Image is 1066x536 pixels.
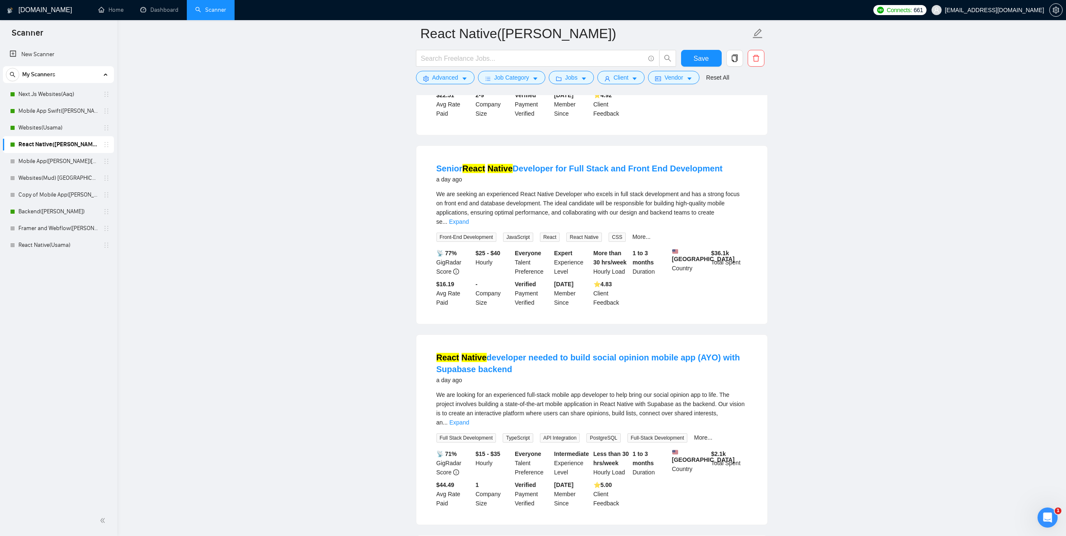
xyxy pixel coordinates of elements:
[103,141,110,148] span: holder
[22,66,55,83] span: My Scanners
[18,220,98,237] a: Framer and Webflow([PERSON_NAME])
[435,280,474,307] div: Avg Rate Paid
[3,46,114,63] li: New Scanner
[1038,508,1058,528] iframe: Intercom live chat
[18,203,98,220] a: Backend([PERSON_NAME])
[632,451,654,466] b: 1 to 3 months
[552,480,592,508] div: Member Since
[726,50,743,67] button: copy
[660,54,676,62] span: search
[18,103,98,119] a: Mobile App Swift([PERSON_NAME])
[416,71,475,84] button: settingAdvancedcaret-down
[513,449,552,477] div: Talent Preference
[421,53,645,64] input: Search Freelance Jobs...
[614,73,629,82] span: Client
[103,192,110,198] span: holder
[18,86,98,103] a: Next.Js Websites(Aaq)
[609,233,626,242] span: CSS
[513,480,552,508] div: Payment Verified
[515,250,541,256] b: Everyone
[18,136,98,153] a: React Native([PERSON_NAME])
[592,449,631,477] div: Hourly Load
[103,225,110,232] span: holder
[655,75,661,82] span: idcard
[474,280,513,307] div: Company Size
[3,66,114,254] li: My Scanners
[540,233,560,242] span: React
[18,153,98,170] a: Mobile App([PERSON_NAME])[GEOGRAPHIC_DATA]
[475,281,478,287] b: -
[711,250,729,256] b: $ 36.1k
[103,208,110,215] span: holder
[672,449,678,455] img: 🇺🇸
[914,5,923,15] span: 661
[540,433,580,443] span: API Integration
[554,92,573,98] b: [DATE]
[515,92,536,98] b: Verified
[475,92,484,98] b: 2-9
[436,233,496,242] span: Front-End Development
[748,50,764,67] button: delete
[515,281,536,287] b: Verified
[934,7,940,13] span: user
[103,91,110,98] span: holder
[436,189,747,226] div: We are seeking an experienced React Native Developer who excels in full stack development and has...
[6,68,19,81] button: search
[432,73,458,82] span: Advanced
[554,451,589,457] b: Intermediate
[436,92,454,98] b: $22.51
[552,91,592,118] div: Member Since
[5,27,50,44] span: Scanner
[752,28,763,39] span: edit
[631,249,670,276] div: Duration
[748,54,764,62] span: delete
[604,75,610,82] span: user
[474,249,513,276] div: Hourly
[474,91,513,118] div: Company Size
[462,353,487,362] mark: Native
[556,75,562,82] span: folder
[103,158,110,165] span: holder
[1049,7,1063,13] a: setting
[515,482,536,488] b: Verified
[494,73,529,82] span: Job Category
[475,482,479,488] b: 1
[435,480,474,508] div: Avg Rate Paid
[672,249,678,254] img: 🇺🇸
[727,54,743,62] span: copy
[672,249,735,262] b: [GEOGRAPHIC_DATA]
[594,281,612,287] b: ⭐️ 4.83
[592,91,631,118] div: Client Feedback
[436,164,723,173] a: SeniorReact NativeDeveloper for Full Stack and Front End Development
[552,280,592,307] div: Member Since
[436,433,496,443] span: Full Stack Development
[435,249,474,276] div: GigRadar Score
[436,390,747,427] div: We are looking for an experienced full-stack mobile app developer to help bring our social opinio...
[503,233,533,242] span: JavaScript
[513,91,552,118] div: Payment Verified
[1049,3,1063,17] button: setting
[449,218,469,225] a: Expand
[7,4,13,17] img: logo
[436,375,747,385] div: a day ago
[103,124,110,131] span: holder
[670,449,710,477] div: Country
[449,419,469,426] a: Expand
[711,451,726,457] b: $ 2.1k
[594,92,612,98] b: ⭐️ 4.92
[442,218,447,225] span: ...
[594,451,629,466] b: Less than 30 hrs/week
[594,482,612,488] b: ⭐️ 5.00
[18,186,98,203] a: Copy of Mobile App([PERSON_NAME])
[706,73,729,82] a: Reset All
[100,516,108,525] span: double-left
[18,170,98,186] a: Websites(Mud) [GEOGRAPHIC_DATA]
[423,75,429,82] span: setting
[513,280,552,307] div: Payment Verified
[436,353,459,362] mark: React
[586,433,620,443] span: PostgreSQL
[565,73,578,82] span: Jobs
[648,56,654,61] span: info-circle
[632,250,654,266] b: 1 to 3 months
